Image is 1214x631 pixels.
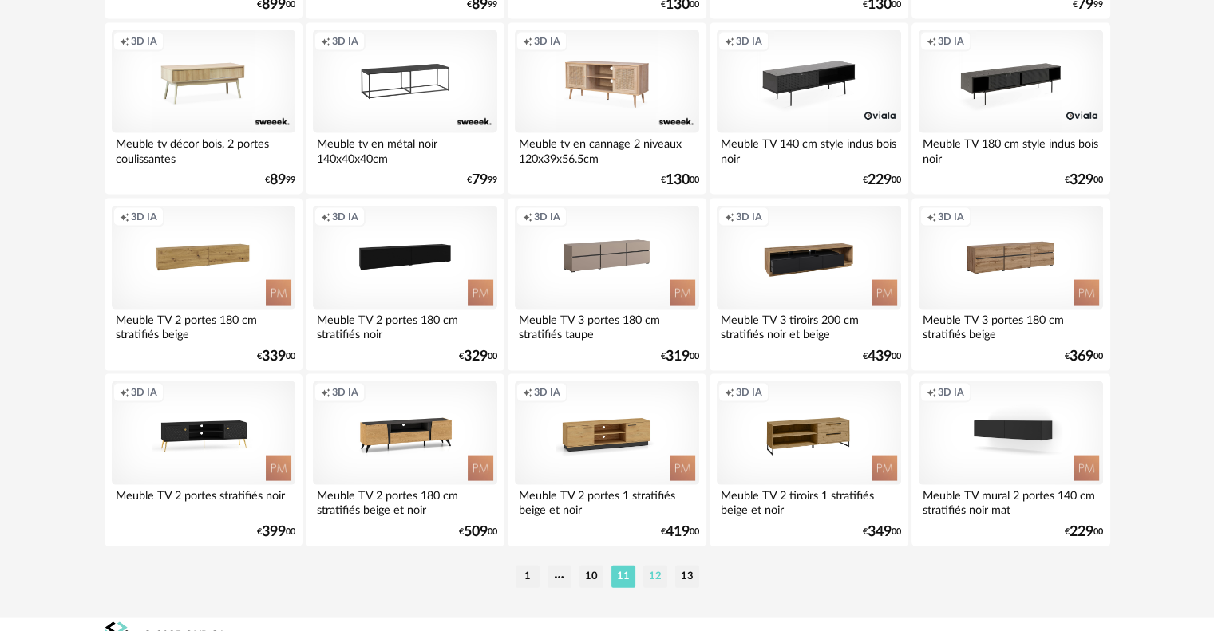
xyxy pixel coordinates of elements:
span: Creation icon [523,386,532,399]
div: € 00 [257,351,295,362]
span: 3D IA [534,35,560,48]
span: 369 [1070,351,1093,362]
div: Meuble tv en métal noir 140x40x40cm [313,133,496,165]
span: 3D IA [332,35,358,48]
span: Creation icon [725,386,734,399]
span: 3D IA [736,211,762,223]
div: Meuble TV 140 cm style indus bois noir [717,133,900,165]
span: Creation icon [321,35,330,48]
span: Creation icon [927,35,936,48]
a: Creation icon 3D IA Meuble TV 2 tiroirs 1 stratifiés beige et noir €34900 [710,374,908,546]
a: Creation icon 3D IA Meuble TV 2 portes 180 cm stratifiés noir €32900 [306,199,504,371]
div: € 00 [1065,175,1103,186]
div: € 99 [467,175,497,186]
div: € 00 [459,526,497,538]
a: Creation icon 3D IA Meuble TV 3 portes 180 cm stratifiés beige €36900 [911,199,1109,371]
a: Creation icon 3D IA Meuble tv en métal noir 140x40x40cm €7999 [306,23,504,195]
span: 3D IA [938,211,964,223]
span: 339 [262,351,286,362]
span: 130 [666,175,690,186]
span: 3D IA [131,35,157,48]
div: € 00 [257,526,295,538]
a: Creation icon 3D IA Meuble TV 3 portes 180 cm stratifiés taupe €31900 [508,199,706,371]
div: Meuble tv en cannage 2 niveaux 120x39x56.5cm [515,133,698,165]
span: 509 [464,526,488,538]
div: Meuble TV 180 cm style indus bois noir [919,133,1102,165]
span: 329 [1070,175,1093,186]
div: Meuble TV 3 portes 180 cm stratifiés taupe [515,310,698,341]
div: Meuble TV 3 tiroirs 200 cm stratifiés noir et beige [717,310,900,341]
span: 419 [666,526,690,538]
a: Creation icon 3D IA Meuble tv en cannage 2 niveaux 120x39x56.5cm €13000 [508,23,706,195]
span: 319 [666,351,690,362]
div: € 00 [661,526,699,538]
a: Creation icon 3D IA Meuble TV 3 tiroirs 200 cm stratifiés noir et beige €43900 [710,199,908,371]
li: 1 [516,566,540,588]
div: Meuble TV 3 portes 180 cm stratifiés beige [919,310,1102,341]
li: 13 [675,566,699,588]
div: Meuble TV 2 portes stratifiés noir [112,485,295,517]
div: € 00 [661,351,699,362]
a: Creation icon 3D IA Meuble TV mural 2 portes 140 cm stratifiés noir mat €22900 [911,374,1109,546]
a: Creation icon 3D IA Meuble TV 2 portes 180 cm stratifiés beige et noir €50900 [306,374,504,546]
span: Creation icon [321,211,330,223]
span: Creation icon [120,35,129,48]
span: Creation icon [927,386,936,399]
div: € 00 [1065,526,1103,538]
span: Creation icon [321,386,330,399]
span: 3D IA [534,211,560,223]
div: € 00 [863,526,901,538]
div: Meuble TV 2 portes 180 cm stratifiés noir [313,310,496,341]
span: 229 [868,175,892,186]
a: Creation icon 3D IA Meuble TV 2 portes 180 cm stratifiés beige €33900 [105,199,303,371]
span: 89 [270,175,286,186]
a: Creation icon 3D IA Meuble TV 180 cm style indus bois noir €32900 [911,23,1109,195]
span: 3D IA [332,386,358,399]
span: Creation icon [725,211,734,223]
span: 3D IA [938,35,964,48]
span: Creation icon [523,211,532,223]
span: 439 [868,351,892,362]
span: 3D IA [534,386,560,399]
div: € 99 [265,175,295,186]
span: Creation icon [120,386,129,399]
a: Creation icon 3D IA Meuble tv décor bois, 2 portes coulissantes €8999 [105,23,303,195]
span: 3D IA [736,386,762,399]
div: Meuble TV 2 portes 1 stratifiés beige et noir [515,485,698,517]
div: € 00 [1065,351,1103,362]
div: € 00 [661,175,699,186]
span: 79 [472,175,488,186]
span: 349 [868,526,892,538]
span: Creation icon [120,211,129,223]
span: 3D IA [131,386,157,399]
div: Meuble TV mural 2 portes 140 cm stratifiés noir mat [919,485,1102,517]
li: 10 [579,566,603,588]
div: Meuble TV 2 portes 180 cm stratifiés beige et noir [313,485,496,517]
li: 11 [611,566,635,588]
div: € 00 [863,351,901,362]
span: Creation icon [725,35,734,48]
span: 229 [1070,526,1093,538]
div: Meuble TV 2 tiroirs 1 stratifiés beige et noir [717,485,900,517]
span: 3D IA [131,211,157,223]
div: Meuble TV 2 portes 180 cm stratifiés beige [112,310,295,341]
span: 399 [262,526,286,538]
span: 329 [464,351,488,362]
span: 3D IA [938,386,964,399]
span: Creation icon [523,35,532,48]
a: Creation icon 3D IA Meuble TV 2 portes 1 stratifiés beige et noir €41900 [508,374,706,546]
div: € 00 [459,351,497,362]
a: Creation icon 3D IA Meuble TV 2 portes stratifiés noir €39900 [105,374,303,546]
span: Creation icon [927,211,936,223]
div: € 00 [863,175,901,186]
div: Meuble tv décor bois, 2 portes coulissantes [112,133,295,165]
span: 3D IA [736,35,762,48]
a: Creation icon 3D IA Meuble TV 140 cm style indus bois noir €22900 [710,23,908,195]
span: 3D IA [332,211,358,223]
li: 12 [643,566,667,588]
